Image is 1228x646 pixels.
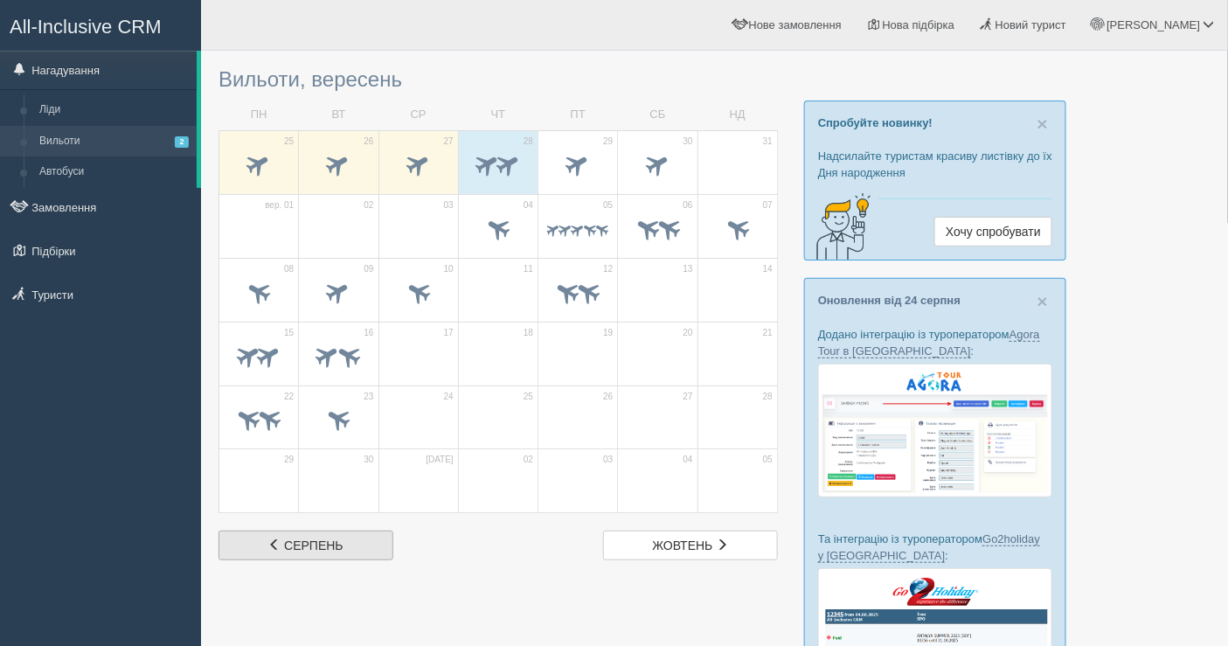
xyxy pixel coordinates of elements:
a: Ліди [31,94,197,126]
span: серпень [284,538,343,552]
span: 07 [763,199,773,212]
span: 28 [763,391,773,403]
td: ВТ [299,100,378,130]
span: 03 [603,454,613,466]
span: 06 [683,199,693,212]
span: 27 [683,391,693,403]
span: Новий турист [996,18,1066,31]
button: Close [1037,115,1048,133]
span: 31 [763,135,773,148]
p: Надсилайте туристам красиву листівку до їх Дня народження [818,148,1052,181]
td: НД [697,100,777,130]
td: ПТ [538,100,618,130]
a: Agora Tour в [GEOGRAPHIC_DATA] [818,328,1040,358]
span: 29 [603,135,613,148]
a: Вильоти2 [31,126,197,157]
p: Додано інтеграцію із туроператором : [818,326,1052,359]
span: вер. 01 [265,199,294,212]
span: 03 [444,199,454,212]
span: 21 [763,327,773,339]
button: Close [1037,292,1048,310]
span: 28 [524,135,533,148]
span: 30 [364,454,373,466]
span: 22 [284,391,294,403]
a: All-Inclusive CRM [1,1,200,49]
span: 17 [444,327,454,339]
span: 23 [364,391,373,403]
span: 2 [175,136,189,148]
a: серпень [219,531,393,560]
span: 18 [524,327,533,339]
td: ПН [219,100,299,130]
span: 02 [524,454,533,466]
img: agora-tour-%D0%B7%D0%B0%D1%8F%D0%B2%D0%BA%D0%B8-%D1%81%D1%80%D0%BC-%D0%B4%D0%BB%D1%8F-%D1%82%D1%8... [818,364,1052,497]
span: 30 [683,135,693,148]
a: Автобуси [31,156,197,188]
span: 16 [364,327,373,339]
p: Та інтеграцію із туроператором : [818,531,1052,564]
span: 05 [763,454,773,466]
span: 27 [444,135,454,148]
p: Спробуйте новинку! [818,115,1052,131]
h3: Вильоти, вересень [219,68,778,91]
span: All-Inclusive CRM [10,16,162,38]
span: 19 [603,327,613,339]
td: СР [378,100,458,130]
span: 20 [683,327,693,339]
span: 08 [284,263,294,275]
span: × [1037,291,1048,311]
span: 13 [683,263,693,275]
td: ЧТ [458,100,538,130]
span: 10 [444,263,454,275]
span: [PERSON_NAME] [1107,18,1200,31]
span: 26 [364,135,373,148]
span: 29 [284,454,294,466]
span: 24 [444,391,454,403]
img: creative-idea-2907357.png [805,191,875,261]
span: 26 [603,391,613,403]
span: 15 [284,327,294,339]
span: 25 [524,391,533,403]
span: 25 [284,135,294,148]
a: Оновлення від 24 серпня [818,294,961,307]
span: 04 [683,454,693,466]
span: жовтень [653,538,713,552]
span: × [1037,114,1048,134]
span: 04 [524,199,533,212]
td: СБ [618,100,697,130]
a: жовтень [603,531,778,560]
span: 12 [603,263,613,275]
span: Нове замовлення [749,18,842,31]
span: 05 [603,199,613,212]
span: 02 [364,199,373,212]
span: 11 [524,263,533,275]
span: Нова підбірка [883,18,955,31]
span: 09 [364,263,373,275]
span: 14 [763,263,773,275]
span: [DATE] [426,454,453,466]
a: Хочу спробувати [934,217,1052,247]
